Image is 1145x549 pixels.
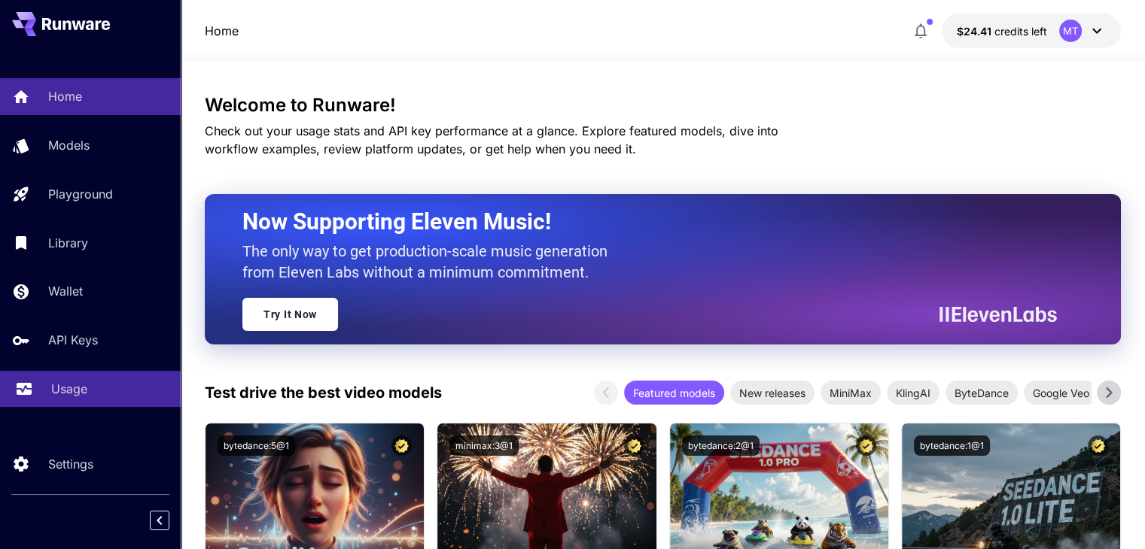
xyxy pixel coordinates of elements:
button: Certified Model – Vetted for best performance and includes a commercial license. [856,435,876,456]
span: Check out your usage stats and API key performance at a glance. Explore featured models, dive int... [205,123,778,156]
span: Google Veo [1024,385,1098,401]
span: ByteDance [946,385,1018,401]
button: Collapse sidebar [150,511,169,530]
p: Models [48,136,90,154]
div: Collapse sidebar [161,507,181,534]
span: credits left [994,25,1047,38]
h2: Now Supporting Eleven Music! [242,208,1046,236]
div: Google Veo [1024,381,1098,405]
nav: breadcrumb [205,22,239,40]
div: New releases [730,381,815,405]
button: bytedance:1@1 [914,435,990,456]
p: Library [48,234,88,252]
h3: Welcome to Runware! [205,95,1121,116]
p: Test drive the best video models [205,381,442,404]
button: $24.40574MT [942,14,1121,48]
button: Certified Model – Vetted for best performance and includes a commercial license. [1088,435,1108,456]
p: Playground [48,185,113,203]
button: bytedance:5@1 [218,435,295,456]
button: Certified Model – Vetted for best performance and includes a commercial license. [391,435,412,456]
p: Usage [51,380,87,398]
div: $24.40574 [957,23,1047,39]
p: The only way to get production-scale music generation from Eleven Labs without a minimum commitment. [242,241,619,283]
div: ByteDance [946,381,1018,405]
button: minimax:3@1 [449,435,519,456]
span: $24.41 [957,25,994,38]
p: API Keys [48,331,98,349]
a: Home [205,22,239,40]
button: bytedance:2@1 [682,435,760,456]
div: Featured models [624,381,724,405]
p: Settings [48,455,93,473]
button: Certified Model – Vetted for best performance and includes a commercial license. [624,435,644,456]
div: MiniMax [821,381,881,405]
span: KlingAI [887,385,939,401]
p: Wallet [48,282,83,300]
div: MT [1059,20,1082,42]
p: Home [48,87,82,105]
span: MiniMax [821,385,881,401]
span: New releases [730,385,815,401]
span: Featured models [624,385,724,401]
div: KlingAI [887,381,939,405]
a: Try It Now [242,298,338,331]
